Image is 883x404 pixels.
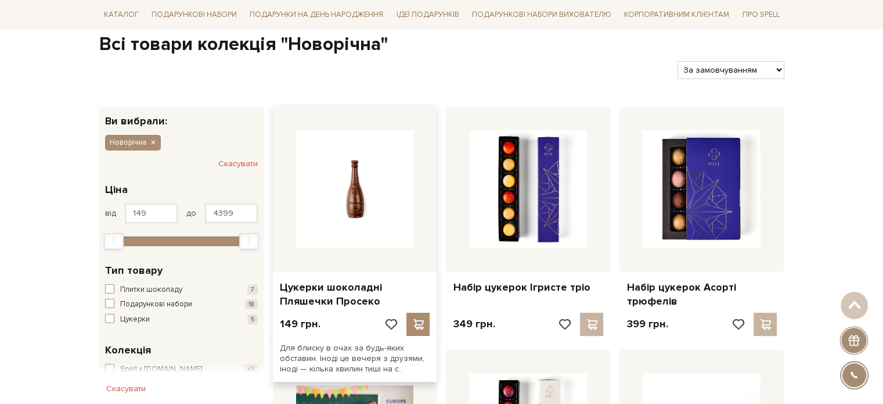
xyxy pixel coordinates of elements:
[247,285,258,295] span: 7
[110,137,146,148] span: Новорічна
[125,203,178,223] input: Ціна
[186,208,196,219] span: до
[245,299,258,309] span: 18
[280,281,430,308] a: Цукерки шоколадні Пляшечки Просеко
[296,130,414,248] img: Цукерки шоколадні Пляшечки Просеко
[147,6,242,24] a: Подарункові набори
[120,364,202,376] span: Spell x [DOMAIN_NAME]
[99,107,264,126] div: Ви вибрали:
[120,284,182,296] span: Плитки шоколаду
[619,5,734,24] a: Корпоративним клієнтам
[99,33,784,57] h1: Всі товари колекція "Новорічна"
[239,233,259,249] div: Max
[626,281,777,308] a: Набір цукерок Асорті трюфелів
[105,284,258,296] button: Плитки шоколаду 7
[120,314,150,326] span: Цукерки
[105,314,258,326] button: Цукерки 5
[205,203,258,223] input: Ціна
[105,342,151,358] span: Колекція
[453,281,603,294] a: Набір цукерок Ігристе тріо
[245,6,388,24] a: Подарунки на День народження
[99,380,153,398] button: Скасувати
[105,208,116,219] span: від
[467,5,616,24] a: Подарункові набори вихователю
[105,364,258,376] button: Spell x [DOMAIN_NAME] +3
[391,6,463,24] a: Ідеї подарунків
[453,317,495,331] p: 349 грн.
[99,6,143,24] a: Каталог
[105,182,128,198] span: Ціна
[280,317,320,331] p: 149 грн.
[105,299,258,310] button: Подарункові набори 18
[244,364,258,374] span: +3
[273,336,437,382] div: Для блиску в очах за будь-яких обставин. Іноді це вечеря з друзями, іноді — кілька хвилин тиші на...
[120,299,192,310] span: Подарункові набори
[247,314,258,324] span: 5
[105,263,163,278] span: Тип товару
[104,233,124,249] div: Min
[626,317,668,331] p: 399 грн.
[218,155,258,173] button: Скасувати
[737,6,784,24] a: Про Spell
[105,135,161,150] button: Новорічна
